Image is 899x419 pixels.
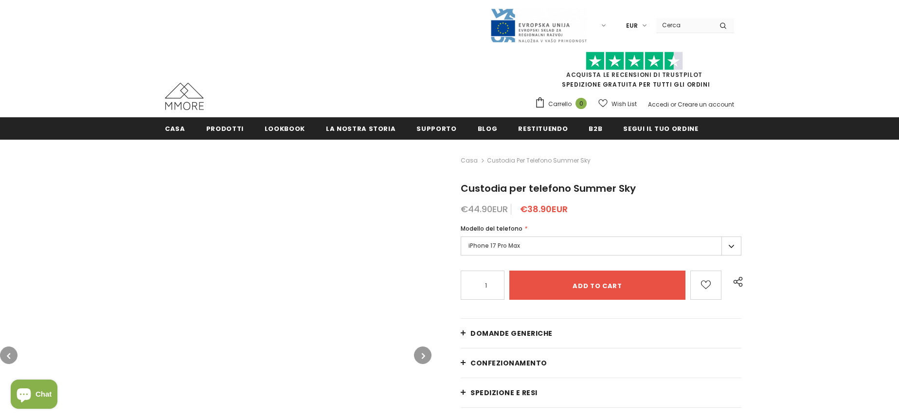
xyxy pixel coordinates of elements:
label: iPhone 17 Pro Max [461,237,741,255]
span: Wish List [611,99,637,109]
a: CONFEZIONAMENTO [461,348,741,378]
a: supporto [416,117,456,139]
a: Prodotti [206,117,244,139]
span: Modello del telefono [461,224,522,233]
span: Carrello [548,99,572,109]
span: €38.90EUR [520,203,568,215]
span: 0 [575,98,587,109]
a: Lookbook [265,117,305,139]
span: Casa [165,124,185,133]
a: Casa [461,155,478,166]
span: Domande generiche [470,328,553,338]
span: B2B [589,124,602,133]
img: Fidati di Pilot Stars [586,52,683,71]
a: Casa [165,117,185,139]
span: Segui il tuo ordine [623,124,698,133]
span: La nostra storia [326,124,396,133]
span: CONFEZIONAMENTO [470,358,547,368]
input: Add to cart [509,271,685,300]
span: Restituendo [518,124,568,133]
span: Prodotti [206,124,244,133]
span: Custodia per telefono Summer Sky [487,155,591,166]
span: Blog [478,124,498,133]
span: EUR [626,21,638,31]
a: Wish List [598,95,637,112]
a: Accedi [648,100,669,109]
span: €44.90EUR [461,203,508,215]
span: Spedizione e resi [470,388,538,398]
a: Creare un account [678,100,734,109]
a: Blog [478,117,498,139]
a: Restituendo [518,117,568,139]
span: supporto [416,124,456,133]
span: SPEDIZIONE GRATUITA PER TUTTI GLI ORDINI [535,56,734,89]
input: Search Site [656,18,712,32]
img: Casi MMORE [165,83,204,110]
a: La nostra storia [326,117,396,139]
a: Segui il tuo ordine [623,117,698,139]
span: Custodia per telefono Summer Sky [461,182,636,195]
span: or [670,100,676,109]
a: Carrello 0 [535,97,592,111]
a: Acquista le recensioni di TrustPilot [566,71,702,79]
inbox-online-store-chat: Shopify online store chat [8,380,60,411]
a: Javni Razpis [490,21,587,29]
a: B2B [589,117,602,139]
img: Javni Razpis [490,8,587,43]
span: Lookbook [265,124,305,133]
a: Domande generiche [461,319,741,348]
a: Spedizione e resi [461,378,741,407]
